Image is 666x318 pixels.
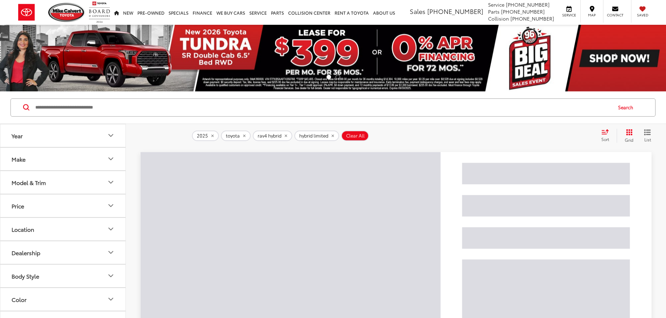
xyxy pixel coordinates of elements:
[107,155,115,163] div: Make
[48,3,85,22] img: Mike Calvert Toyota
[12,273,39,279] div: Body Style
[341,131,369,141] button: Clear All
[12,202,24,209] div: Price
[0,265,126,287] button: Body StyleBody Style
[221,131,251,141] button: remove toyota
[107,295,115,303] div: Color
[0,148,126,170] button: MakeMake
[253,131,292,141] button: remove rav4%20hybrid
[625,137,633,143] span: Grid
[12,132,23,139] div: Year
[294,131,339,141] button: remove hybrid%20limited
[635,13,650,17] span: Saved
[501,8,545,15] span: [PHONE_NUMBER]
[0,171,126,194] button: Model & TrimModel & Trim
[510,15,554,22] span: [PHONE_NUMBER]
[617,129,639,143] button: Grid View
[192,131,219,141] button: remove 2025
[601,136,609,142] span: Sort
[0,194,126,217] button: PricePrice
[488,8,500,15] span: Parts
[107,178,115,186] div: Model & Trim
[197,133,208,139] span: 2025
[607,13,623,17] span: Contact
[410,7,425,16] span: Sales
[506,1,550,8] span: [PHONE_NUMBER]
[644,136,651,142] span: List
[0,124,126,147] button: YearYear
[12,156,26,162] div: Make
[12,226,34,232] div: Location
[107,225,115,233] div: Location
[561,13,577,17] span: Service
[12,296,27,303] div: Color
[639,129,656,143] button: List View
[584,13,600,17] span: Map
[488,1,504,8] span: Service
[346,133,365,139] span: Clear All
[258,133,281,139] span: rav4 hybrid
[107,131,115,140] div: Year
[0,218,126,241] button: LocationLocation
[12,249,40,256] div: Dealership
[226,133,240,139] span: toyota
[107,201,115,210] div: Price
[299,133,328,139] span: hybrid limited
[427,7,483,16] span: [PHONE_NUMBER]
[107,248,115,257] div: Dealership
[0,288,126,311] button: ColorColor
[107,272,115,280] div: Body Style
[598,129,617,143] button: Select sort value
[35,99,611,116] input: Search by Make, Model, or Keyword
[611,99,643,116] button: Search
[488,15,509,22] span: Collision
[0,241,126,264] button: DealershipDealership
[12,179,46,186] div: Model & Trim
